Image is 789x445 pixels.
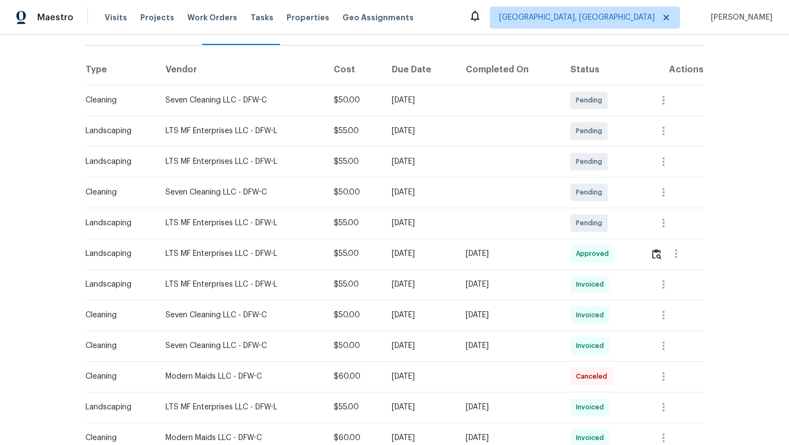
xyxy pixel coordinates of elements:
[392,340,448,351] div: [DATE]
[85,187,148,198] div: Cleaning
[334,125,374,136] div: $55.00
[392,248,448,259] div: [DATE]
[85,310,148,321] div: Cleaning
[85,125,148,136] div: Landscaping
[37,12,73,23] span: Maestro
[392,371,448,382] div: [DATE]
[85,432,148,443] div: Cleaning
[576,310,608,321] span: Invoiced
[576,125,607,136] span: Pending
[392,125,448,136] div: [DATE]
[334,371,374,382] div: $60.00
[466,248,553,259] div: [DATE]
[165,340,316,351] div: Seven Cleaning LLC - DFW-C
[392,279,448,290] div: [DATE]
[706,12,773,23] span: [PERSON_NAME]
[165,187,316,198] div: Seven Cleaning LLC - DFW-C
[392,432,448,443] div: [DATE]
[576,371,611,382] span: Canceled
[187,12,237,23] span: Work Orders
[165,371,316,382] div: Modern Maids LLC - DFW-C
[165,156,316,167] div: LTS MF Enterprises LLC - DFW-L
[499,12,655,23] span: [GEOGRAPHIC_DATA], [GEOGRAPHIC_DATA]
[334,402,374,413] div: $55.00
[165,218,316,229] div: LTS MF Enterprises LLC - DFW-L
[466,402,553,413] div: [DATE]
[334,156,374,167] div: $55.00
[334,279,374,290] div: $55.00
[466,279,553,290] div: [DATE]
[466,432,553,443] div: [DATE]
[157,54,325,85] th: Vendor
[457,54,562,85] th: Completed On
[140,12,174,23] span: Projects
[85,54,157,85] th: Type
[165,402,316,413] div: LTS MF Enterprises LLC - DFW-L
[85,218,148,229] div: Landscaping
[165,125,316,136] div: LTS MF Enterprises LLC - DFW-L
[287,12,329,23] span: Properties
[165,279,316,290] div: LTS MF Enterprises LLC - DFW-L
[466,340,553,351] div: [DATE]
[392,156,448,167] div: [DATE]
[576,432,608,443] span: Invoiced
[105,12,127,23] span: Visits
[334,248,374,259] div: $55.00
[250,14,273,21] span: Tasks
[392,310,448,321] div: [DATE]
[576,156,607,167] span: Pending
[576,248,613,259] span: Approved
[85,248,148,259] div: Landscaping
[165,432,316,443] div: Modern Maids LLC - DFW-C
[392,187,448,198] div: [DATE]
[334,95,374,106] div: $50.00
[562,54,642,85] th: Status
[576,402,608,413] span: Invoiced
[85,95,148,106] div: Cleaning
[392,95,448,106] div: [DATE]
[334,340,374,351] div: $50.00
[85,156,148,167] div: Landscaping
[85,402,148,413] div: Landscaping
[650,241,663,267] button: Review Icon
[576,187,607,198] span: Pending
[85,279,148,290] div: Landscaping
[466,310,553,321] div: [DATE]
[392,218,448,229] div: [DATE]
[576,279,608,290] span: Invoiced
[576,95,607,106] span: Pending
[576,218,607,229] span: Pending
[576,340,608,351] span: Invoiced
[165,310,316,321] div: Seven Cleaning LLC - DFW-C
[392,402,448,413] div: [DATE]
[85,371,148,382] div: Cleaning
[642,54,704,85] th: Actions
[165,248,316,259] div: LTS MF Enterprises LLC - DFW-L
[652,249,661,259] img: Review Icon
[325,54,382,85] th: Cost
[165,95,316,106] div: Seven Cleaning LLC - DFW-C
[85,340,148,351] div: Cleaning
[334,218,374,229] div: $55.00
[334,432,374,443] div: $60.00
[342,12,414,23] span: Geo Assignments
[334,310,374,321] div: $50.00
[334,187,374,198] div: $50.00
[383,54,457,85] th: Due Date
